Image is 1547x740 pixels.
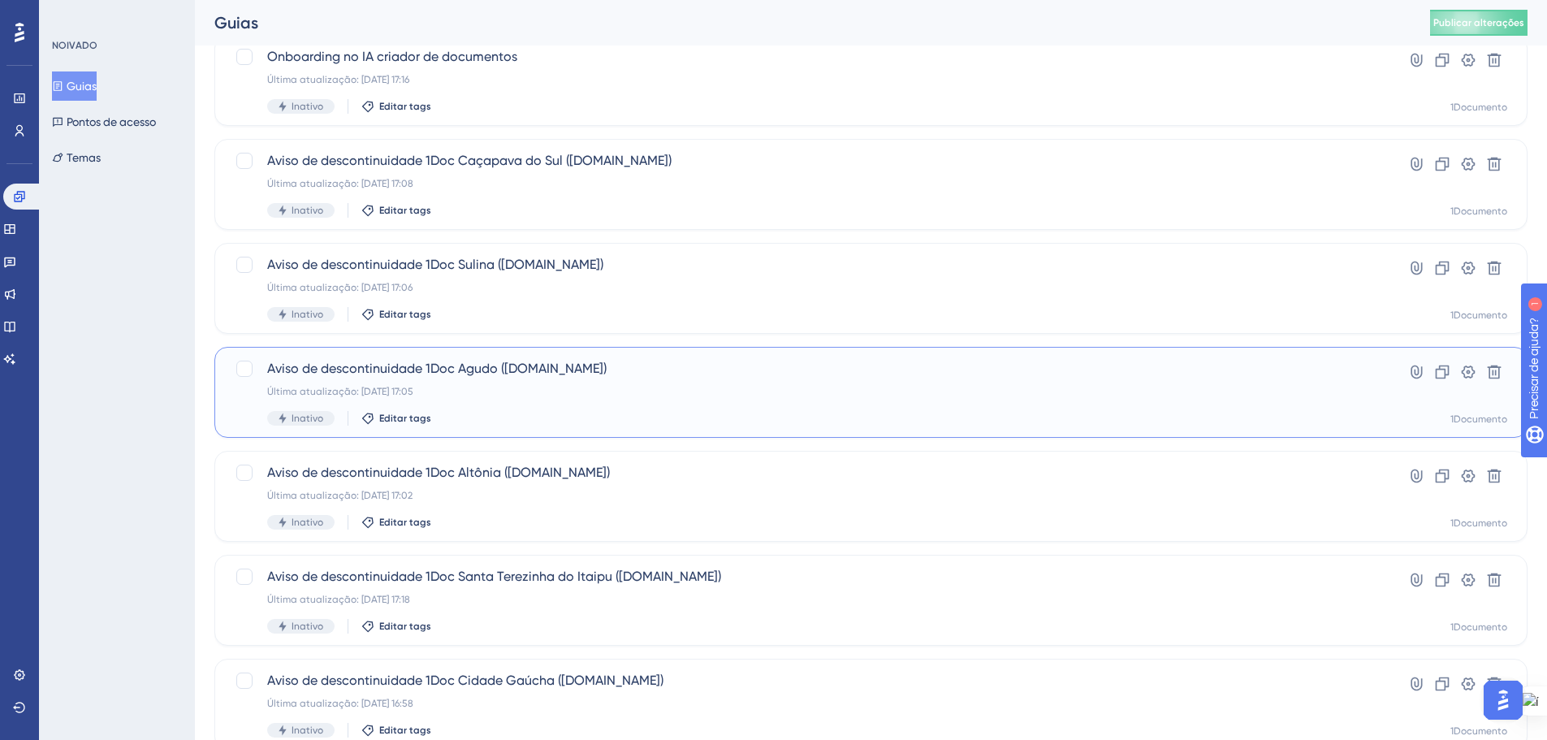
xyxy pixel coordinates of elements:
[361,516,431,529] button: Editar tags
[267,257,603,272] font: Aviso de descontinuidade 1Doc Sulina ([DOMAIN_NAME])
[292,205,323,216] font: Inativo
[38,7,140,19] font: Precisar de ajuda?
[1450,517,1507,529] font: 1Documento
[267,282,413,293] font: Última atualização: [DATE] 17:06
[292,101,323,112] font: Inativo
[379,101,431,112] font: Editar tags
[267,490,413,501] font: Última atualização: [DATE] 17:02
[267,361,607,376] font: Aviso de descontinuidade 1Doc Agudo ([DOMAIN_NAME])
[361,412,431,425] button: Editar tags
[1479,676,1528,725] iframe: Iniciador do Assistente de IA do UserGuiding
[379,309,431,320] font: Editar tags
[267,673,663,688] font: Aviso de descontinuidade 1Doc Cidade Gaúcha ([DOMAIN_NAME])
[379,413,431,424] font: Editar tags
[361,100,431,113] button: Editar tags
[292,517,323,528] font: Inativo
[1430,10,1528,36] button: Publicar alterações
[292,725,323,736] font: Inativo
[267,569,721,584] font: Aviso de descontinuidade 1Doc Santa Terezinha do Itaipu ([DOMAIN_NAME])
[1450,413,1507,425] font: 1Documento
[1450,309,1507,321] font: 1Documento
[267,74,409,85] font: Última atualização: [DATE] 17:16
[1450,621,1507,633] font: 1Documento
[67,80,97,93] font: Guias
[267,178,413,189] font: Última atualização: [DATE] 17:08
[1450,102,1507,113] font: 1Documento
[379,621,431,632] font: Editar tags
[292,413,323,424] font: Inativo
[214,13,258,32] font: Guias
[52,143,101,172] button: Temas
[267,698,413,709] font: Última atualização: [DATE] 16:58
[67,151,101,164] font: Temas
[379,517,431,528] font: Editar tags
[379,205,431,216] font: Editar tags
[361,620,431,633] button: Editar tags
[267,594,410,605] font: Última atualização: [DATE] 17:18
[379,725,431,736] font: Editar tags
[52,40,97,51] font: NOIVADO
[267,49,517,64] font: Onboarding no IA criador de documentos
[361,724,431,737] button: Editar tags
[1433,17,1524,28] font: Publicar alterações
[151,10,156,19] font: 1
[361,204,431,217] button: Editar tags
[361,308,431,321] button: Editar tags
[1450,725,1507,737] font: 1Documento
[292,621,323,632] font: Inativo
[267,465,610,480] font: Aviso de descontinuidade 1Doc Altônia ([DOMAIN_NAME])
[52,71,97,101] button: Guias
[1450,206,1507,217] font: 1Documento
[267,386,413,397] font: Última atualização: [DATE] 17:05
[52,107,156,136] button: Pontos de acesso
[292,309,323,320] font: Inativo
[67,115,156,128] font: Pontos de acesso
[267,153,672,168] font: Aviso de descontinuidade 1Doc Caçapava do Sul ([DOMAIN_NAME])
